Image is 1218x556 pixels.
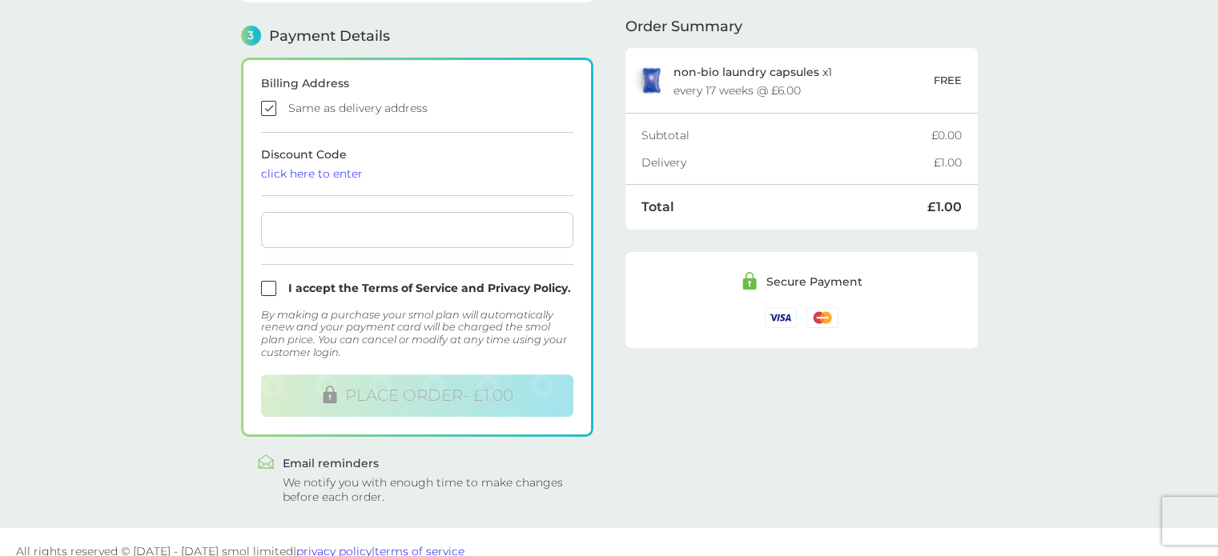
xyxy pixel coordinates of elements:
span: non-bio laundry capsules [673,65,819,79]
p: FREE [934,72,962,89]
div: Total [641,201,927,214]
span: Payment Details [269,29,390,43]
div: By making a purchase your smol plan will automatically renew and your payment card will be charge... [261,309,573,358]
button: PLACE ORDER- £1.00 [261,374,573,417]
div: Email reminders [283,458,577,469]
span: 3 [241,26,261,46]
div: Secure Payment [766,276,862,287]
div: £1.00 [934,157,962,168]
div: Delivery [641,157,934,168]
div: every 17 weeks @ £6.00 [673,85,801,96]
img: /assets/icons/cards/mastercard.svg [806,307,838,327]
div: Billing Address [261,78,573,89]
div: click here to enter [261,168,573,179]
iframe: Secure card payment input frame [267,223,567,237]
img: /assets/icons/cards/visa.svg [765,307,797,327]
span: PLACE ORDER - £1.00 [345,386,513,405]
div: We notify you with enough time to make changes before each order. [283,475,577,504]
span: Discount Code [261,147,573,179]
div: £1.00 [927,201,962,214]
div: Subtotal [641,130,931,141]
p: x 1 [673,66,832,78]
div: £0.00 [931,130,962,141]
span: Order Summary [625,19,742,34]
